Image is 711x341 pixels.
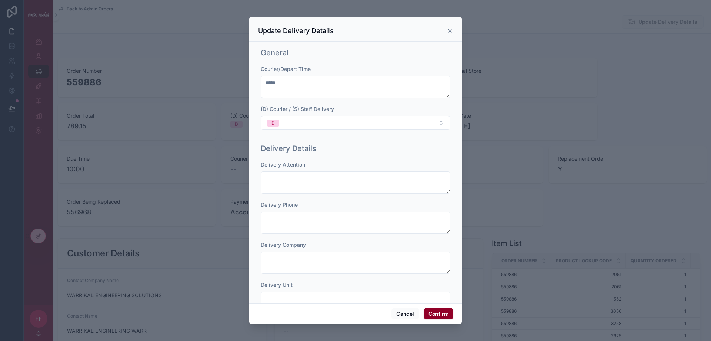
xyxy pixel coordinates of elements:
span: Delivery Attention [261,161,305,168]
div: D [271,120,275,127]
button: Select Button [261,116,450,130]
span: Courier/Depart Time [261,66,311,72]
h1: General [261,47,288,58]
span: (D) Courier / (S) Staff Delivery [261,106,334,112]
button: Confirm [424,308,453,320]
span: Delivery Phone [261,201,298,208]
h3: Update Delivery Details [258,26,334,35]
h1: Delivery Details [261,143,316,154]
span: Delivery Company [261,242,306,248]
button: Cancel [391,308,419,320]
span: Delivery Unit [261,282,293,288]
